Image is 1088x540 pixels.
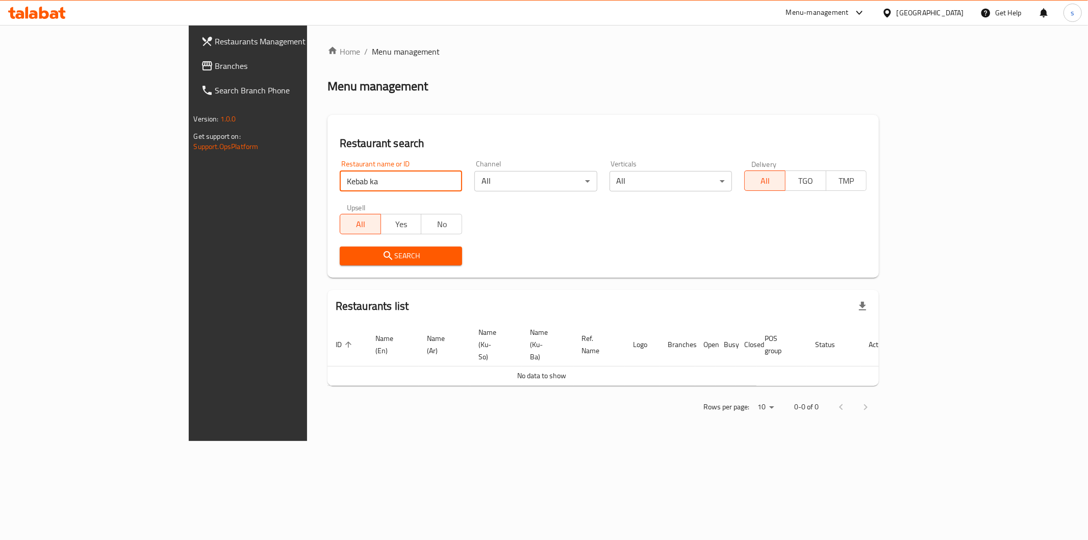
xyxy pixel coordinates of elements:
a: Support.OpsPlatform [194,140,259,153]
span: s [1071,7,1074,18]
div: All [610,171,732,191]
label: Upsell [347,204,366,211]
a: Branches [193,54,370,78]
button: All [744,170,786,191]
span: Branches [215,60,362,72]
th: Logo [625,323,660,366]
th: Open [695,323,716,366]
span: Name (Ar) [427,332,458,357]
span: Name (Ku-Ba) [530,326,561,363]
span: Restaurants Management [215,35,362,47]
th: Closed [736,323,756,366]
th: Busy [716,323,736,366]
span: Status [815,338,848,351]
a: Search Branch Phone [193,78,370,103]
span: All [344,217,377,232]
h2: Menu management [327,78,428,94]
h2: Restaurants list [336,299,409,314]
div: Export file [850,294,875,318]
div: All [474,171,597,191]
span: Yes [385,217,418,232]
a: Restaurants Management [193,29,370,54]
div: [GEOGRAPHIC_DATA] [897,7,964,18]
span: Ref. Name [581,332,613,357]
p: Rows per page: [703,401,749,413]
span: Search [348,250,454,262]
span: Name (En) [375,332,407,357]
span: Menu management [372,45,440,58]
span: ID [336,338,355,351]
button: Yes [381,214,422,234]
span: POS group [765,332,795,357]
div: Rows per page: [753,400,778,415]
span: TMP [830,174,863,188]
label: Delivery [751,160,777,167]
button: No [421,214,462,234]
h2: Restaurant search [340,136,867,151]
span: All [749,174,781,188]
button: TGO [785,170,826,191]
span: Get support on: [194,130,241,143]
table: enhanced table [327,323,896,386]
span: Search Branch Phone [215,84,362,96]
span: TGO [790,174,822,188]
button: Search [340,247,462,265]
span: No [425,217,458,232]
span: No data to show [517,369,566,382]
button: TMP [826,170,867,191]
span: Version: [194,112,219,126]
div: Menu-management [786,7,849,19]
span: 1.0.0 [220,112,236,126]
button: All [340,214,381,234]
span: Name (Ku-So) [478,326,510,363]
input: Search for restaurant name or ID.. [340,171,462,191]
th: Action [861,323,896,366]
nav: breadcrumb [327,45,879,58]
th: Branches [660,323,695,366]
p: 0-0 of 0 [794,401,819,413]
